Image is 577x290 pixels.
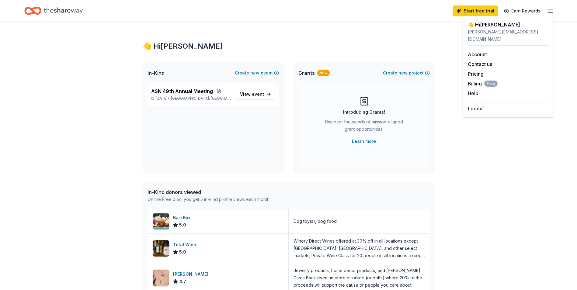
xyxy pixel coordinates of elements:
[323,118,405,135] div: Discover thousands of mission-aligned grant opportunities.
[252,91,264,97] span: event
[468,60,492,68] button: Contact us
[148,196,270,203] div: On the Free plan, you get 5 in-kind profile views each month.
[148,188,270,196] div: In-Kind donors viewed
[235,69,279,77] button: Createnewevent
[236,89,275,100] a: View event
[468,71,484,77] a: Pricing
[294,267,425,289] div: Jewelry products, home decor products, and [PERSON_NAME] Gives Back event in-store or online (or ...
[179,278,186,285] span: 4.7
[468,21,549,28] div: 👋 Hi [PERSON_NAME]
[383,69,430,77] button: Createnewproject
[468,51,487,57] a: Account
[24,4,83,18] a: Home
[298,69,315,77] span: Grants
[352,138,376,145] a: Learn more
[343,109,385,116] div: Introducing Grants!
[317,70,330,76] div: New
[153,213,169,230] img: Image for BarkBox
[453,5,498,16] a: Start free trial
[153,240,169,257] img: Image for Total Wine
[468,80,498,87] span: Billing
[173,271,211,278] div: [PERSON_NAME]
[468,90,478,97] button: Help
[468,105,484,112] button: Logout
[171,96,231,101] span: [GEOGRAPHIC_DATA], [GEOGRAPHIC_DATA]
[179,248,186,256] span: 5.0
[151,96,231,101] p: [DATE] •
[151,88,213,95] span: ASN 49th Annual Meeting
[143,41,435,51] div: 👋 Hi [PERSON_NAME]
[468,28,549,43] div: [PERSON_NAME][EMAIL_ADDRESS][DOMAIN_NAME]
[173,214,193,221] div: BarkBox
[398,69,408,77] span: new
[484,81,498,87] span: Free
[500,5,544,16] a: Earn Rewards
[250,69,259,77] span: new
[148,69,165,77] span: In-Kind
[179,221,186,229] span: 5.0
[240,91,264,98] span: View
[294,237,425,259] div: Winery Direct Wines offered at 30% off in all locations except [GEOGRAPHIC_DATA], [GEOGRAPHIC_DAT...
[173,241,199,248] div: Total Wine
[468,80,498,87] button: BillingFree
[294,218,337,225] div: Dog toy(s), dog food
[153,270,169,286] img: Image for Kendra Scott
